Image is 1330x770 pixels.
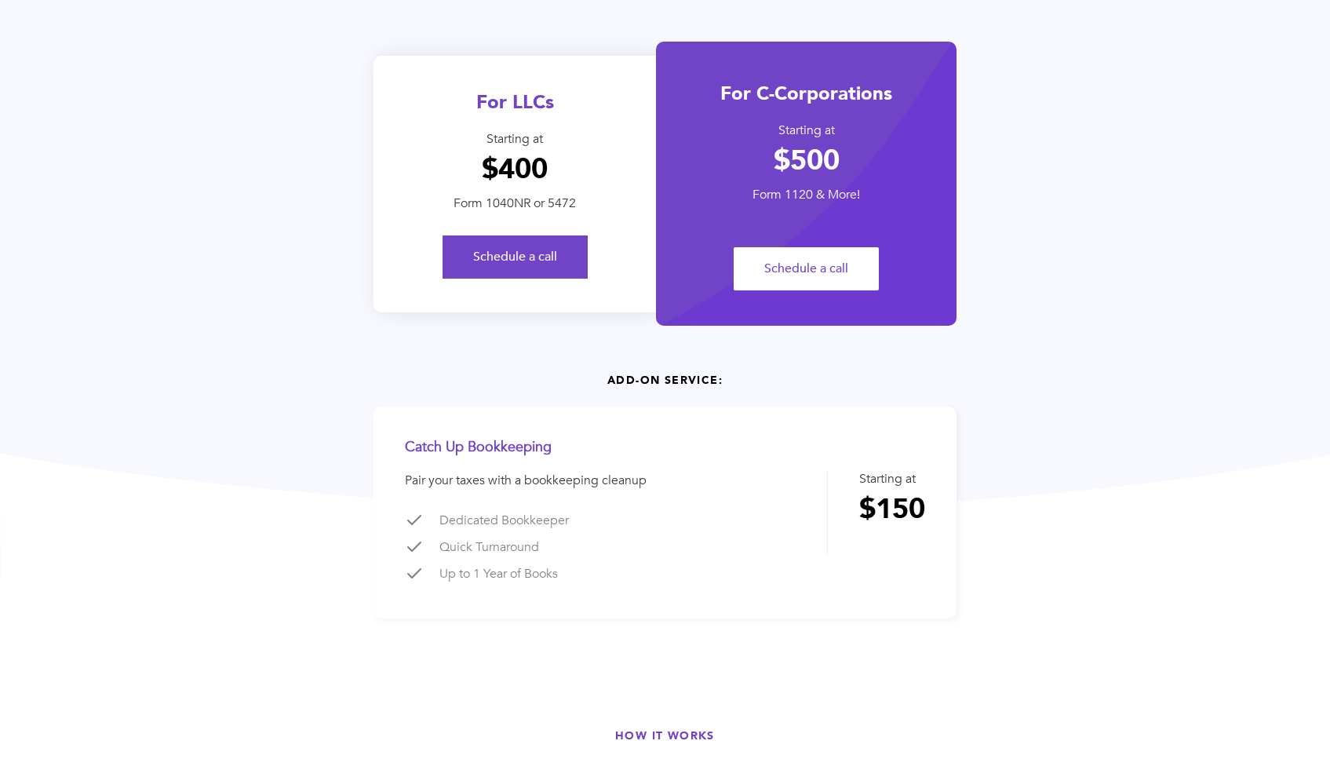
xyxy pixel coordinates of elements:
[443,235,588,279] a: Schedule a call
[656,144,957,178] h1: $500
[373,152,656,187] h1: $400
[439,538,659,557] div: Quick Turnaround
[859,471,925,487] div: Starting at
[405,473,659,489] div: Pair your taxes with a bookkeeping cleanup
[373,195,656,212] div: Form 1040NR or 5472
[146,373,1185,388] div: ADD-ON SERVICE:
[373,131,656,148] div: Starting at
[859,492,925,527] h1: $150
[146,728,1185,743] div: HOW IT WORKS
[656,122,957,139] div: Starting at
[439,564,659,583] div: Up to 1 Year of Books
[656,187,957,203] div: Form 1120 & More!
[405,438,659,457] div: Catch Up Bookkeeping
[656,81,957,107] div: For C-Corporations
[373,89,656,115] div: For LLCs
[439,511,659,530] div: Dedicated Bookkeeper
[734,247,879,290] a: Schedule a call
